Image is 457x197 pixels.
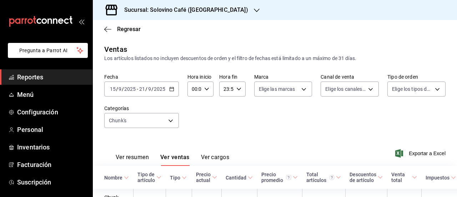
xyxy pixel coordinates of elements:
label: Fecha [104,74,179,79]
input: -- [110,86,116,92]
span: Elige las marcas [259,85,295,93]
div: Total artículos [306,172,335,183]
div: Cantidad [226,175,246,181]
label: Hora inicio [187,74,214,79]
button: Ver cargos [201,154,230,166]
span: Precio promedio [261,172,298,183]
span: Menú [17,90,87,99]
span: Reportes [17,72,87,82]
span: - [137,86,138,92]
span: Inventarios [17,142,87,152]
span: Impuestos [426,175,456,181]
label: Categorías [104,106,179,111]
div: navigation tabs [116,154,229,166]
svg: El total artículos considera cambios de precios en los artículos así como costos adicionales por ... [329,175,335,180]
div: Tipo [170,175,180,181]
input: -- [118,86,122,92]
div: Descuentos de artículo [350,172,376,183]
a: Pregunta a Parrot AI [5,52,88,59]
span: Regresar [117,26,141,33]
label: Canal de venta [321,74,379,79]
span: Descuentos de artículo [350,172,383,183]
span: Precio actual [196,172,217,183]
label: Marca [254,74,312,79]
span: Configuración [17,107,87,117]
span: Cantidad [226,175,253,181]
label: Hora fin [219,74,245,79]
h3: Sucursal: Solovino Café ([GEOGRAPHIC_DATA]) [119,6,248,14]
button: Exportar a Excel [397,149,446,158]
span: Tipo de artículo [137,172,161,183]
span: / [145,86,147,92]
div: Nombre [104,175,122,181]
div: Los artículos listados no incluyen descuentos de orden y el filtro de fechas está limitado a un m... [104,55,446,62]
span: / [116,86,118,92]
span: Tipo [170,175,187,181]
svg: Precio promedio = Total artículos / cantidad [286,175,291,180]
label: Tipo de orden [387,74,446,79]
input: -- [139,86,145,92]
button: Regresar [104,26,141,33]
span: Elige los canales de venta [325,85,366,93]
button: Ver ventas [160,154,190,166]
button: Ver resumen [116,154,149,166]
span: Elige los tipos de orden [392,85,432,93]
span: / [151,86,154,92]
span: Suscripción [17,177,87,187]
div: Venta total [391,172,411,183]
input: ---- [124,86,136,92]
input: ---- [154,86,166,92]
span: Pregunta a Parrot AI [19,47,77,54]
input: -- [148,86,151,92]
span: / [122,86,124,92]
div: Precio promedio [261,172,291,183]
button: Pregunta a Parrot AI [8,43,88,58]
div: Ventas [104,44,127,55]
span: Chunk's [109,117,126,124]
div: Tipo de artículo [137,172,155,183]
div: Precio actual [196,172,211,183]
span: Venta total [391,172,417,183]
span: Personal [17,125,87,134]
span: Facturación [17,160,87,169]
span: Nombre [104,175,129,181]
span: Total artículos [306,172,341,183]
button: open_drawer_menu [79,19,84,24]
div: Impuestos [426,175,450,181]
